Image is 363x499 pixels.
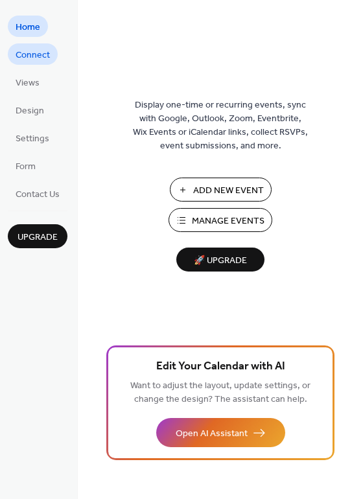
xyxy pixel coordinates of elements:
span: 🚀 Upgrade [184,252,257,270]
span: Upgrade [18,231,58,244]
span: Manage Events [192,215,264,228]
span: Settings [16,132,49,146]
button: 🚀 Upgrade [176,248,264,272]
button: Manage Events [169,208,272,232]
span: Add New Event [193,184,264,198]
span: Form [16,160,36,174]
a: Design [8,99,52,121]
a: Form [8,155,43,176]
span: Views [16,76,40,90]
a: Settings [8,127,57,148]
button: Open AI Assistant [156,418,285,447]
a: Contact Us [8,183,67,204]
a: Connect [8,43,58,65]
span: Home [16,21,40,34]
span: Display one-time or recurring events, sync with Google, Outlook, Zoom, Eventbrite, Wix Events or ... [133,99,308,153]
span: Edit Your Calendar with AI [156,358,285,376]
a: Home [8,16,48,37]
span: Want to adjust the layout, update settings, or change the design? The assistant can help. [130,377,310,408]
span: Design [16,104,44,118]
a: Views [8,71,47,93]
span: Connect [16,49,50,62]
span: Open AI Assistant [176,427,248,441]
button: Add New Event [170,178,272,202]
span: Contact Us [16,188,60,202]
button: Upgrade [8,224,67,248]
